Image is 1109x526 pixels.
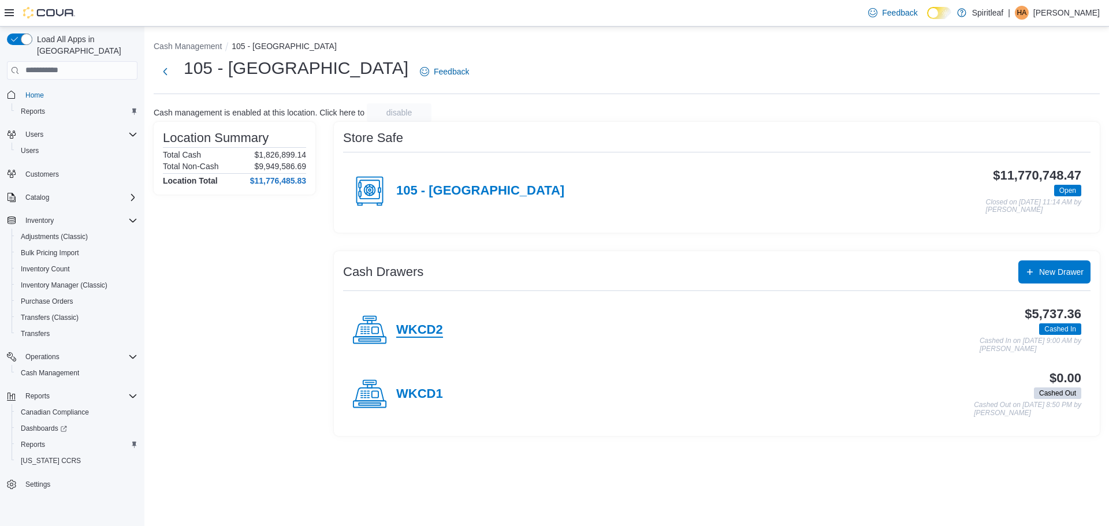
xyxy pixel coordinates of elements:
h1: 105 - [GEOGRAPHIC_DATA] [184,57,408,80]
span: Operations [21,350,137,364]
button: 105 - [GEOGRAPHIC_DATA] [232,42,337,51]
nav: An example of EuiBreadcrumbs [154,40,1100,54]
span: Inventory Count [21,264,70,274]
span: Dark Mode [927,19,928,20]
a: Users [16,144,43,158]
a: Transfers [16,327,54,341]
button: [US_STATE] CCRS [12,453,142,469]
a: Reports [16,105,50,118]
span: Reports [21,389,137,403]
nav: Complex example [7,82,137,523]
span: Reports [21,107,45,116]
div: Holly A [1015,6,1029,20]
p: | [1008,6,1010,20]
span: Open [1054,185,1081,196]
span: Reports [21,440,45,449]
a: Home [21,88,49,102]
span: HA [1017,6,1027,20]
a: Reports [16,438,50,452]
button: Inventory [2,212,142,229]
h4: Location Total [163,176,218,185]
span: Settings [25,480,50,489]
span: disable [386,107,412,118]
button: Transfers [12,326,142,342]
a: [US_STATE] CCRS [16,454,85,468]
a: Purchase Orders [16,294,78,308]
span: Users [16,144,137,158]
a: Cash Management [16,366,84,380]
span: Reports [25,391,50,401]
span: Cashed In [1039,323,1081,335]
p: $9,949,586.69 [254,162,306,171]
span: Users [21,146,39,155]
button: New Drawer [1018,260,1091,283]
a: Bulk Pricing Import [16,246,84,260]
button: Cash Management [12,365,142,381]
span: Transfers [21,329,50,338]
span: Inventory [21,214,137,227]
span: Inventory Manager (Classic) [21,281,107,290]
p: Closed on [DATE] 11:14 AM by [PERSON_NAME] [986,199,1081,214]
button: Users [2,126,142,143]
span: Settings [21,477,137,491]
span: Catalog [21,191,137,204]
span: Dashboards [16,421,137,435]
button: Operations [2,349,142,365]
h3: $0.00 [1050,371,1081,385]
a: Dashboards [12,420,142,437]
p: Cash management is enabled at this location. Click here to [154,108,364,117]
a: Customers [21,167,64,181]
button: Users [12,143,142,159]
button: Operations [21,350,64,364]
span: Inventory Count [16,262,137,276]
h3: Location Summary [163,131,269,145]
span: Adjustments (Classic) [21,232,88,241]
span: New Drawer [1039,266,1084,278]
span: Users [25,130,43,139]
a: Dashboards [16,421,72,435]
input: Dark Mode [927,7,951,19]
span: Feedback [882,7,917,18]
button: Inventory [21,214,58,227]
span: Cash Management [16,366,137,380]
p: Cashed Out on [DATE] 8:50 PM by [PERSON_NAME] [974,401,1081,417]
h3: $11,770,748.47 [993,169,1081,182]
button: Adjustments (Classic) [12,229,142,245]
h6: Total Cash [163,150,201,159]
span: Transfers (Classic) [21,313,79,322]
button: Reports [21,389,54,403]
button: Customers [2,166,142,182]
span: Customers [25,170,59,179]
p: $1,826,899.14 [254,150,306,159]
button: Next [154,60,177,83]
h3: Cash Drawers [343,265,423,279]
h4: 105 - [GEOGRAPHIC_DATA] [396,184,564,199]
button: Reports [12,437,142,453]
button: Settings [2,476,142,493]
button: disable [367,103,431,122]
span: Users [21,128,137,141]
button: Bulk Pricing Import [12,245,142,261]
a: Transfers (Classic) [16,311,83,324]
button: Users [21,128,48,141]
h3: $5,737.36 [1025,307,1081,321]
a: Adjustments (Classic) [16,230,92,244]
span: Purchase Orders [21,297,73,306]
a: Feedback [415,60,474,83]
h4: WKCD1 [396,387,443,402]
button: Reports [2,388,142,404]
span: Customers [21,167,137,181]
span: Canadian Compliance [16,405,137,419]
img: Cova [23,7,75,18]
span: Feedback [434,66,469,77]
button: Cash Management [154,42,222,51]
span: Cash Management [21,368,79,378]
span: Washington CCRS [16,454,137,468]
button: Transfers (Classic) [12,309,142,326]
span: Open [1059,185,1076,196]
span: Bulk Pricing Import [21,248,79,258]
span: Inventory [25,216,54,225]
span: Reports [16,105,137,118]
span: Transfers [16,327,137,341]
span: Home [21,88,137,102]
